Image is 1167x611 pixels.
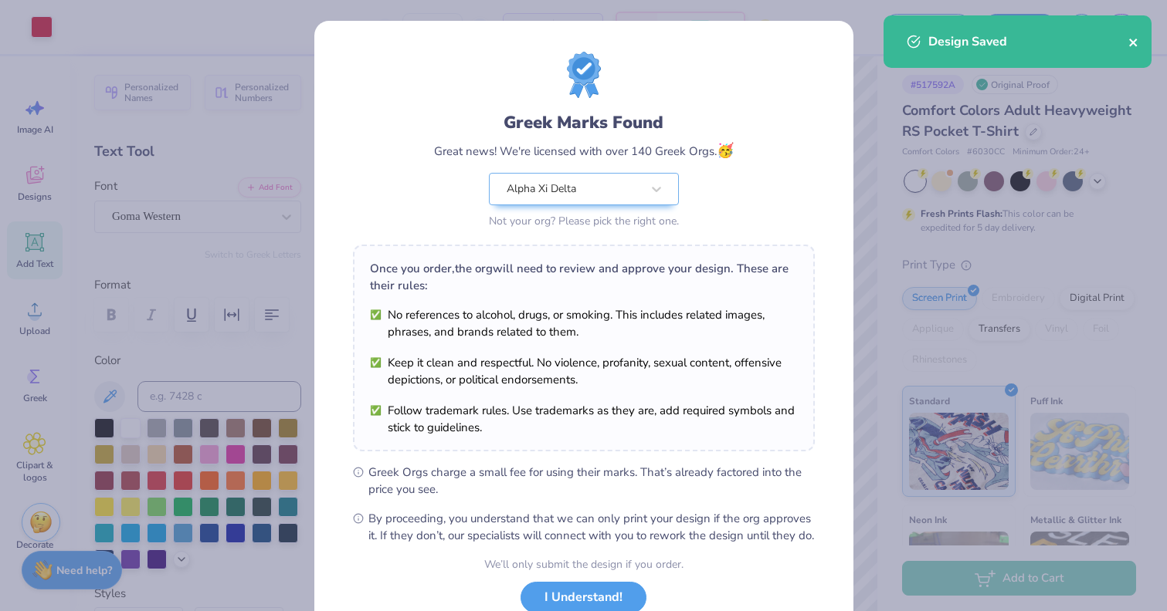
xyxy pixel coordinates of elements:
span: Greek Orgs charge a small fee for using their marks. That’s already factored into the price you see. [368,464,815,498]
div: Not your org? Please pick the right one. [489,213,679,229]
span: By proceeding, you understand that we can only print your design if the org approves it. If they ... [368,510,815,544]
div: We’ll only submit the design if you order. [484,556,684,572]
img: License badge [567,52,601,98]
li: Follow trademark rules. Use trademarks as they are, add required symbols and stick to guidelines. [370,402,798,436]
li: No references to alcohol, drugs, or smoking. This includes related images, phrases, and brands re... [370,306,798,340]
div: Once you order, the org will need to review and approve your design. These are their rules: [370,260,798,294]
button: close [1128,32,1139,51]
div: Great news! We're licensed with over 140 Greek Orgs. [434,140,734,161]
span: 🥳 [717,141,734,160]
div: Greek Marks Found [504,110,663,135]
div: Design Saved [928,32,1128,51]
li: Keep it clean and respectful. No violence, profanity, sexual content, offensive depictions, or po... [370,354,798,388]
